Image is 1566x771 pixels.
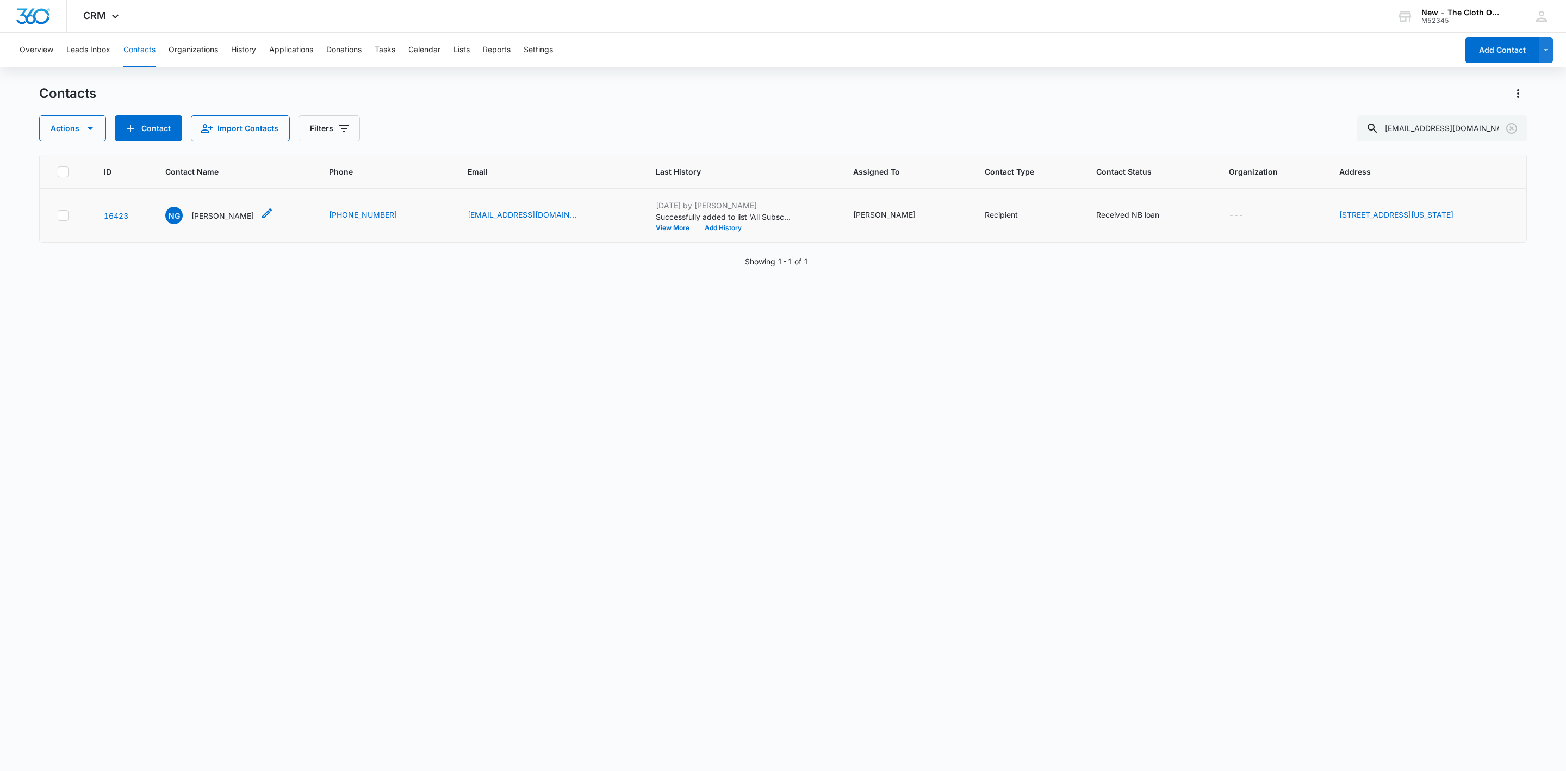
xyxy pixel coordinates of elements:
button: Applications [269,33,313,67]
div: Phone - (540) 914-2570 - Select to Edit Field [329,209,417,222]
input: Search Contacts [1357,115,1527,141]
span: Last History [656,166,811,177]
p: [DATE] by [PERSON_NAME] [656,200,792,211]
h1: Contacts [39,85,96,102]
span: CRM [83,10,106,21]
div: Contact Status - Received NB loan - Select to Edit Field [1096,209,1179,222]
button: History [231,33,256,67]
div: Recipient [985,209,1018,220]
p: Showing 1-1 of 1 [745,256,809,267]
button: Import Contacts [191,115,290,141]
button: Add Contact [115,115,182,141]
span: Email [468,166,614,177]
div: Contact Type - Recipient - Select to Edit Field [985,209,1037,222]
div: --- [1229,209,1244,222]
button: Organizations [169,33,218,67]
button: Donations [326,33,362,67]
button: Add Contact [1465,37,1539,63]
p: [PERSON_NAME] [191,210,254,221]
div: Address - 26 Squire Circle, Inwood, West Virginia, 25428 - Select to Edit Field [1339,209,1473,222]
span: Phone [329,166,426,177]
button: Clear [1503,120,1520,137]
div: Email - nicolemarieg20@gmail.com - Select to Edit Field [468,209,596,222]
button: Lists [453,33,470,67]
div: Received NB loan [1096,209,1159,220]
a: Navigate to contact details page for Nicole Gill [104,211,128,220]
div: Contact Name - Nicole Gill - Select to Edit Field [165,207,274,224]
span: Organization [1229,166,1297,177]
p: Successfully added to list 'All Subscribers'. [656,211,792,223]
span: Contact Status [1096,166,1187,177]
span: Contact Type [985,166,1054,177]
span: Assigned To [853,166,943,177]
div: account name [1421,8,1501,17]
div: Assigned To - Sadie Cora - Select to Edit Field [853,209,935,222]
span: NG [165,207,183,224]
span: ID [104,166,123,177]
div: Organization - - Select to Edit Field [1229,209,1263,222]
button: Calendar [408,33,440,67]
button: Reports [483,33,511,67]
div: account id [1421,17,1501,24]
span: Address [1339,166,1493,177]
span: Contact Name [165,166,287,177]
button: Contacts [123,33,156,67]
div: [PERSON_NAME] [853,209,916,220]
button: Filters [299,115,360,141]
button: Tasks [375,33,395,67]
button: Overview [20,33,53,67]
a: [EMAIL_ADDRESS][DOMAIN_NAME] [468,209,576,220]
button: Actions [39,115,106,141]
button: View More [656,225,697,231]
button: Actions [1509,85,1527,102]
button: Leads Inbox [66,33,110,67]
a: [STREET_ADDRESS][US_STATE] [1339,210,1453,219]
a: [PHONE_NUMBER] [329,209,397,220]
button: Settings [524,33,553,67]
button: Add History [697,225,749,231]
